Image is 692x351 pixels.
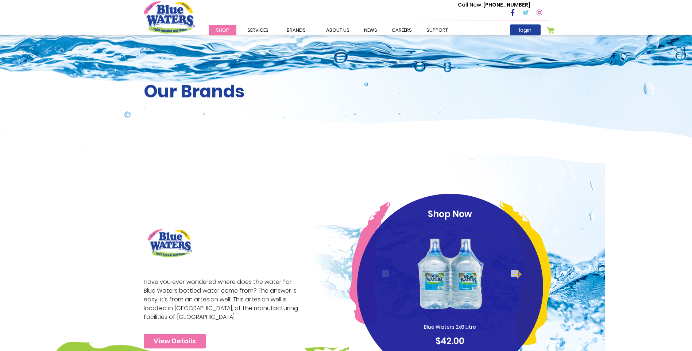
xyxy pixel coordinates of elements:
[319,25,357,35] a: about us
[458,1,483,8] span: Call Now :
[384,25,419,35] a: careers
[371,224,529,348] a: Blue Waters 2x8 Litre $42.00
[144,225,196,261] img: brand logo
[349,201,390,325] img: pink-curve.png
[511,270,518,277] button: Next
[436,335,464,347] span: $42.00
[510,24,541,35] a: login
[247,27,268,34] span: Services
[144,278,302,321] p: Have you ever wondered where does the water for Blue Waters bottled water come from? The answer i...
[405,323,496,331] p: Blue Waters 2x8 Litre
[144,1,195,33] a: store logo
[357,25,384,35] a: News
[415,224,486,323] img: Blue_Waters_2x8_Litre_1_1.png
[382,270,389,277] button: Previous
[144,81,549,102] h2: Our Brands
[419,25,455,35] a: support
[144,334,206,348] a: View Details
[458,1,530,9] p: [PHONE_NUMBER]
[216,27,229,34] span: Shop
[371,208,529,221] p: Shop Now
[287,27,306,34] span: Brands
[499,201,551,345] img: yellow-curve.png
